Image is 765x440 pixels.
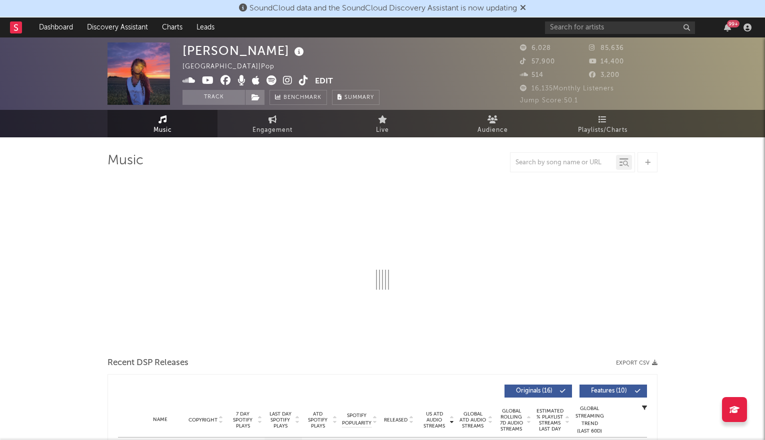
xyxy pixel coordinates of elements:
[182,90,245,105] button: Track
[520,72,543,78] span: 514
[545,21,695,34] input: Search for artists
[376,124,389,136] span: Live
[477,124,508,136] span: Audience
[229,411,256,429] span: 7 Day Spotify Plays
[536,408,563,432] span: Estimated % Playlist Streams Last Day
[589,45,624,51] span: 85,636
[578,124,627,136] span: Playlists/Charts
[217,110,327,137] a: Engagement
[520,85,614,92] span: 16,135 Monthly Listeners
[32,17,80,37] a: Dashboard
[724,23,731,31] button: 99+
[283,92,321,104] span: Benchmark
[511,388,557,394] span: Originals ( 16 )
[459,411,486,429] span: Global ATD Audio Streams
[252,124,292,136] span: Engagement
[616,360,657,366] button: Export CSV
[589,58,624,65] span: 14,400
[269,90,327,105] a: Benchmark
[327,110,437,137] a: Live
[504,385,572,398] button: Originals(16)
[520,97,578,104] span: Jump Score: 50.1
[182,42,306,59] div: [PERSON_NAME]
[138,416,182,424] div: Name
[189,17,221,37] a: Leads
[107,110,217,137] a: Music
[315,75,333,88] button: Edit
[574,405,604,435] div: Global Streaming Trend (Last 60D)
[420,411,448,429] span: US ATD Audio Streams
[188,417,217,423] span: Copyright
[579,385,647,398] button: Features(10)
[304,411,331,429] span: ATD Spotify Plays
[520,45,551,51] span: 6,028
[107,357,188,369] span: Recent DSP Releases
[153,124,172,136] span: Music
[547,110,657,137] a: Playlists/Charts
[437,110,547,137] a: Audience
[155,17,189,37] a: Charts
[510,159,616,167] input: Search by song name or URL
[344,95,374,100] span: Summary
[249,4,517,12] span: SoundCloud data and the SoundCloud Discovery Assistant is now updating
[342,412,371,427] span: Spotify Popularity
[182,61,286,73] div: [GEOGRAPHIC_DATA] | Pop
[332,90,379,105] button: Summary
[727,20,739,27] div: 99 +
[520,4,526,12] span: Dismiss
[384,417,407,423] span: Released
[267,411,293,429] span: Last Day Spotify Plays
[497,408,525,432] span: Global Rolling 7D Audio Streams
[586,388,632,394] span: Features ( 10 )
[520,58,555,65] span: 57,900
[589,72,619,78] span: 3,200
[80,17,155,37] a: Discovery Assistant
